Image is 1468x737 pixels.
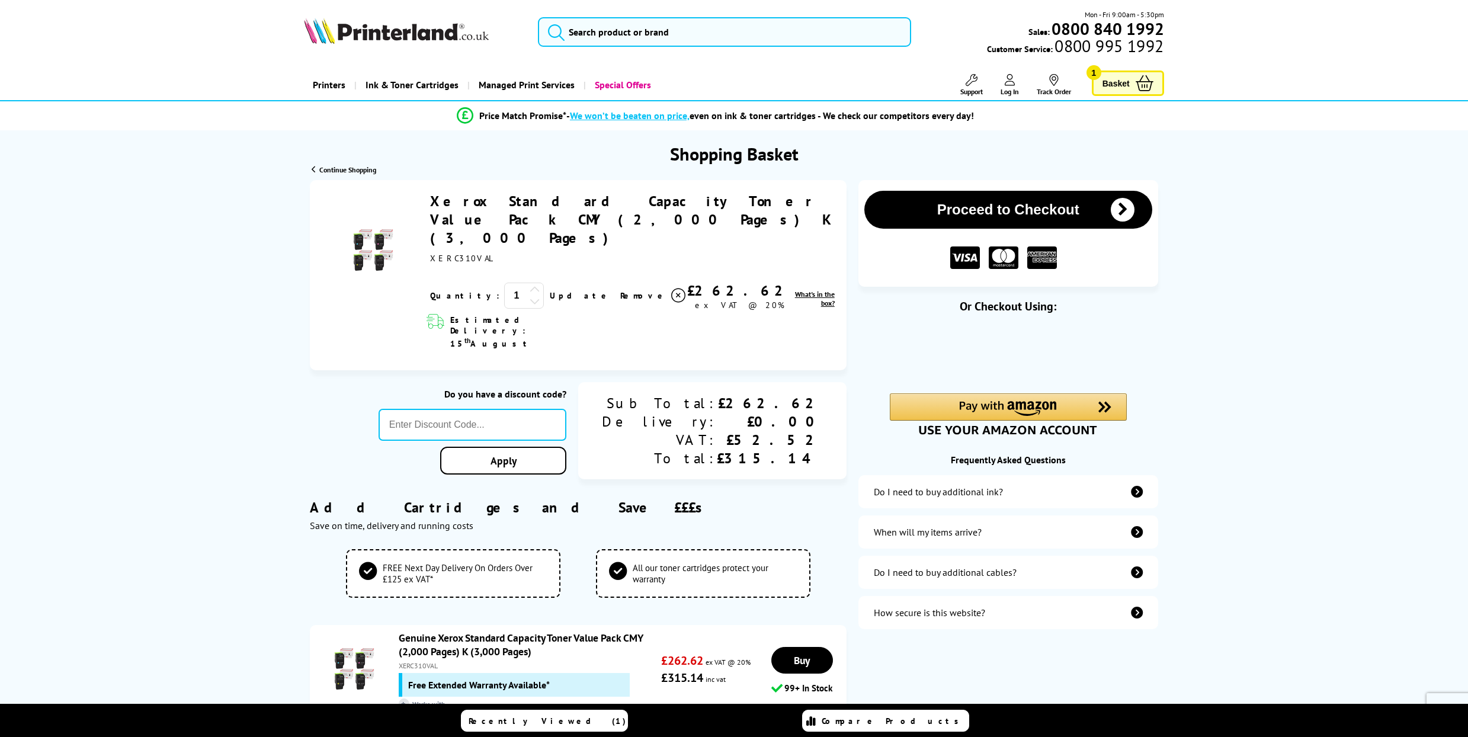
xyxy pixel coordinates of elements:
[399,698,655,709] span: Works with
[354,70,467,100] a: Ink & Toner Cartridges
[1001,74,1019,96] a: Log In
[661,653,703,668] strong: £262.62
[602,449,717,467] div: Total:
[334,648,375,690] img: Genuine Xerox Standard Capacity Toner Value Pack CMY (2,000 Pages) K (3,000 Pages)
[310,520,846,531] div: Save on time, delivery and running costs
[566,110,974,121] div: - even on ink & toner cartridges - We check our competitors every day!
[538,17,911,47] input: Search product or brand
[467,70,584,100] a: Managed Print Services
[858,596,1158,629] a: secure-website
[858,556,1158,589] a: additional-cables
[1085,9,1164,20] span: Mon - Fri 9:00am - 5:30pm
[1050,23,1164,34] a: 0800 840 1992
[822,716,965,726] span: Compare Products
[661,670,703,685] strong: £315.14
[461,710,628,732] a: Recently Viewed (1)
[950,246,980,270] img: VISA
[399,698,409,709] i: +
[602,431,717,449] div: VAT:
[858,515,1158,549] a: items-arrive
[687,281,792,300] div: £262.62
[802,710,969,732] a: Compare Products
[987,40,1163,55] span: Customer Service:
[266,105,1165,126] li: modal_Promise
[1053,40,1163,52] span: 0800 995 1992
[479,110,566,121] span: Price Match Promise*
[960,74,983,96] a: Support
[794,653,810,667] span: Buy
[864,191,1152,229] button: Proceed to Checkout
[792,290,834,307] a: lnk_inthebox
[717,394,823,412] div: £262.62
[584,70,660,100] a: Special Offers
[858,475,1158,508] a: additional-ink
[450,315,592,349] span: Estimated Delivery: 15 August
[550,290,611,301] a: Update
[312,165,376,174] a: Continue Shopping
[1102,75,1130,91] span: Basket
[695,300,784,310] span: ex VAT @ 20%
[858,299,1158,314] div: Or Checkout Using:
[430,253,494,264] span: XERC310VAL
[874,486,1003,498] div: Do I need to buy additional ink?
[602,394,717,412] div: Sub Total:
[310,480,846,549] div: Add Cartridges and Save £££s
[890,393,1127,435] div: Amazon Pay - Use your Amazon account
[304,18,523,46] a: Printerland Logo
[1052,18,1164,40] b: 0800 840 1992
[890,333,1127,373] iframe: PayPal
[304,18,489,44] img: Printerland Logo
[620,290,667,301] span: Remove
[379,409,566,441] input: Enter Discount Code...
[874,526,982,538] div: When will my items arrive?
[352,229,394,271] img: Xerox Standard Capacity Toner Value Pack CMY (2,000 Pages) K (3,000 Pages)
[706,675,726,684] span: inc vat
[440,447,566,475] a: Apply
[383,562,547,585] span: FREE Next Day Delivery On Orders Over £125 ex VAT*
[319,165,376,174] span: Continue Shopping
[464,336,470,345] sup: th
[989,246,1018,270] img: MASTER CARD
[717,412,823,431] div: £0.00
[1027,246,1057,270] img: American Express
[717,431,823,449] div: £52.52
[379,388,566,400] div: Do you have a discount code?
[408,679,550,691] span: Free Extended Warranty Available*
[570,110,690,121] span: We won’t be beaten on price,
[874,607,985,619] div: How secure is this website?
[430,192,833,247] a: Xerox Standard Capacity Toner Value Pack CMY (2,000 Pages) K (3,000 Pages)
[960,87,983,96] span: Support
[670,142,799,165] h1: Shopping Basket
[399,661,655,670] div: XERC310VAL
[1028,26,1050,37] span: Sales:
[366,70,459,100] span: Ink & Toner Cartridges
[1037,74,1071,96] a: Track Order
[874,566,1017,578] div: Do I need to buy additional cables?
[430,290,499,301] span: Quantity:
[620,287,687,305] a: Delete item from your basket
[304,70,354,100] a: Printers
[858,454,1158,466] div: Frequently Asked Questions
[1086,65,1101,80] span: 1
[633,562,797,585] span: All our toner cartridges protect your warranty
[795,290,835,307] span: What's in the box?
[764,682,841,694] div: 99+ In Stock
[602,412,717,431] div: Delivery:
[1001,87,1019,96] span: Log In
[469,716,626,726] span: Recently Viewed (1)
[706,658,751,666] span: ex VAT @ 20%
[399,631,643,658] a: Genuine Xerox Standard Capacity Toner Value Pack CMY (2,000 Pages) K (3,000 Pages)
[1092,71,1164,96] a: Basket 1
[717,449,823,467] div: £315.14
